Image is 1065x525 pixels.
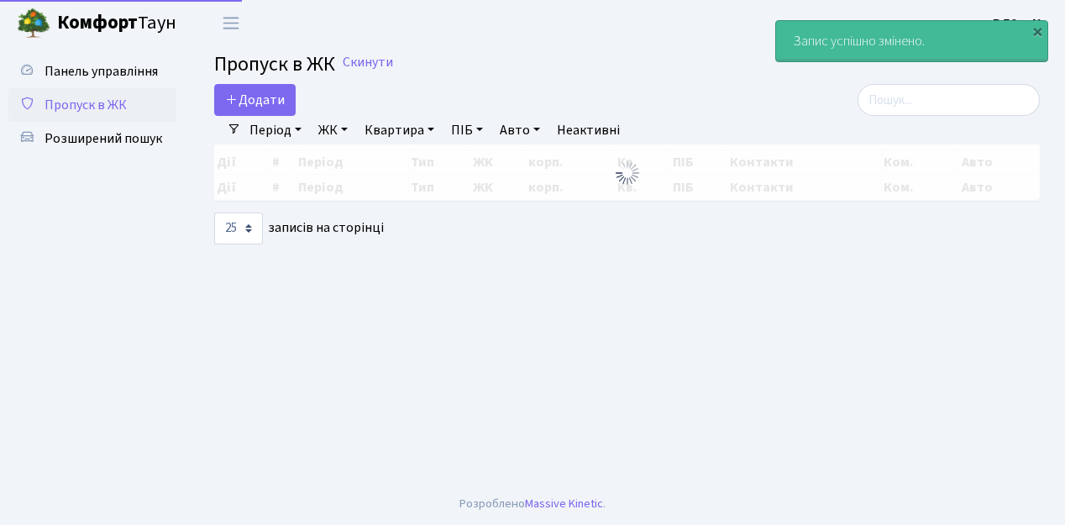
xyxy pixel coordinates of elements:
a: Додати [214,84,296,116]
a: Період [243,116,308,144]
span: Таун [57,9,176,38]
select: записів на сторінці [214,213,263,244]
b: Комфорт [57,9,138,36]
a: Авто [493,116,547,144]
a: ПІБ [444,116,490,144]
label: записів на сторінці [214,213,384,244]
a: Неактивні [550,116,627,144]
span: Додати [225,91,285,109]
span: Пропуск в ЖК [214,50,335,79]
button: Переключити навігацію [210,9,252,37]
a: Квартира [358,116,441,144]
span: Розширений пошук [45,129,162,148]
a: Скинути [343,55,393,71]
div: Розроблено . [459,495,606,513]
a: ВЛ2 -. К. [993,13,1045,34]
img: logo.png [17,7,50,40]
a: ЖК [312,116,354,144]
span: Пропуск в ЖК [45,96,127,114]
span: Панель управління [45,62,158,81]
input: Пошук... [858,84,1040,116]
div: Запис успішно змінено. [776,21,1047,61]
b: ВЛ2 -. К. [993,14,1045,33]
a: Massive Kinetic [525,495,603,512]
a: Пропуск в ЖК [8,88,176,122]
img: Обробка... [614,160,641,186]
a: Панель управління [8,55,176,88]
div: × [1029,23,1046,39]
a: Розширений пошук [8,122,176,155]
